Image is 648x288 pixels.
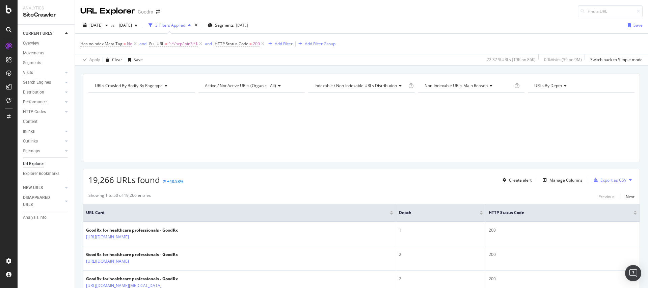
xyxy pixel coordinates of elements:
span: Indexable / Non-Indexable URLs distribution [315,83,397,88]
div: SiteCrawler [23,11,69,19]
div: 1 [399,227,483,233]
a: Search Engines [23,79,63,86]
div: Create alert [509,177,532,183]
div: Outlinks [23,138,38,145]
span: 200 [253,39,260,49]
div: and [205,41,212,47]
div: and [139,41,146,47]
div: 200 [489,252,637,258]
span: HTTP Status Code [215,41,248,47]
div: Open Intercom Messenger [625,265,641,281]
a: Outlinks [23,138,63,145]
div: 3 Filters Applied [155,22,185,28]
div: Next [626,194,634,200]
div: CURRENT URLS [23,30,52,37]
a: Inlinks [23,128,63,135]
div: HTTP Codes [23,108,46,115]
a: Visits [23,69,63,76]
a: Movements [23,50,70,57]
div: +48.58% [167,179,183,184]
div: Switch back to Simple mode [590,57,643,62]
div: GoodRx for healthcare professionals - GoodRx [86,252,178,258]
div: 200 [489,276,637,282]
h4: URLs by Depth [533,80,628,91]
div: Save [134,57,143,62]
button: Clear [103,54,122,65]
div: 2 [399,252,483,258]
span: URLs by Depth [534,83,562,88]
div: Distribution [23,89,44,96]
div: DISAPPEARED URLS [23,194,57,208]
button: Add Filter Group [296,40,335,48]
a: DISAPPEARED URLS [23,194,63,208]
a: Distribution [23,89,63,96]
button: Export as CSV [591,175,626,185]
div: [DATE] [236,22,248,28]
span: = [124,41,126,47]
a: HTTP Codes [23,108,63,115]
h4: Active / Not Active URLs [204,80,299,91]
div: Previous [598,194,615,200]
div: GoodRx for healthcare professionals - GoodRx [86,276,191,282]
div: Url Explorer [23,160,44,167]
button: [DATE] [116,20,140,31]
a: Analysis Info [23,214,70,221]
button: 3 Filters Applied [146,20,193,31]
div: Performance [23,99,47,106]
div: arrow-right-arrow-left [156,9,160,14]
div: times [193,22,199,29]
button: [DATE] [80,20,111,31]
div: Analytics [23,5,69,11]
button: Save [125,54,143,65]
span: Depth [399,210,469,216]
span: 19,266 URLs found [88,174,160,185]
div: URL Explorer [80,5,135,17]
button: Create alert [500,175,532,185]
span: 2025 Aug. 22nd [116,22,132,28]
button: Manage Columns [540,176,583,184]
span: URL Card [86,210,388,216]
a: Overview [23,40,70,47]
span: Full URL [149,41,164,47]
div: Sitemaps [23,148,40,155]
div: 0 % Visits ( 39 on 9M ) [544,57,582,62]
div: Explorer Bookmarks [23,170,59,177]
div: Movements [23,50,44,57]
div: Visits [23,69,33,76]
button: and [139,41,146,47]
div: 200 [489,227,637,233]
span: ^.*/hcp/join?.*$ [168,39,198,49]
span: URLs Crawled By Botify By pagetype [95,83,163,88]
div: Add Filter [275,41,293,47]
button: Apply [80,54,100,65]
div: Export as CSV [600,177,626,183]
h4: URLs Crawled By Botify By pagetype [93,80,189,91]
button: and [205,41,212,47]
a: Performance [23,99,63,106]
div: Goodrx [138,8,153,15]
a: [URL][DOMAIN_NAME] [86,234,129,240]
a: Url Explorer [23,160,70,167]
button: Add Filter [266,40,293,48]
div: Segments [23,59,41,67]
a: Content [23,118,70,125]
div: 2 [399,276,483,282]
button: Segments[DATE] [205,20,251,31]
div: Overview [23,40,39,47]
span: vs [111,22,116,28]
div: Inlinks [23,128,35,135]
a: [URL][DOMAIN_NAME] [86,258,129,265]
button: Previous [598,192,615,201]
span: = [165,41,167,47]
a: Explorer Bookmarks [23,170,70,177]
div: Add Filter Group [305,41,335,47]
div: Content [23,118,37,125]
a: CURRENT URLS [23,30,63,37]
span: = [249,41,252,47]
a: Sitemaps [23,148,63,155]
h4: Non-Indexable URLs Main Reason [423,80,513,91]
span: 2025 Sep. 5th [89,22,103,28]
div: Manage Columns [549,177,583,183]
div: Search Engines [23,79,51,86]
a: Segments [23,59,70,67]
